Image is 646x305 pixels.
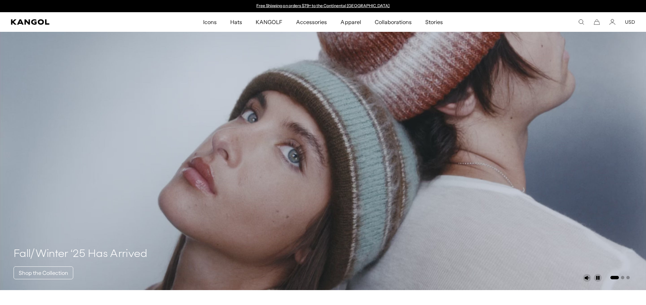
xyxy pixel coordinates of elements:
a: Kangol [11,19,134,25]
div: Announcement [253,3,393,9]
span: KANGOLF [256,12,282,32]
span: Hats [230,12,242,32]
a: Account [609,19,615,25]
button: Pause [594,274,602,282]
span: Apparel [340,12,361,32]
a: Stories [418,12,450,32]
a: Apparel [334,12,368,32]
button: Go to slide 1 [610,276,619,279]
summary: Search here [578,19,584,25]
span: Stories [425,12,443,32]
span: Icons [203,12,217,32]
a: KANGOLF [249,12,289,32]
button: Go to slide 3 [626,276,630,279]
a: Shop the Collection [14,266,73,279]
ul: Select a slide to show [610,275,630,280]
span: Accessories [296,12,327,32]
slideshow-component: Announcement bar [253,3,393,9]
span: Collaborations [375,12,412,32]
button: Unmute [583,274,591,282]
a: Icons [196,12,223,32]
button: Go to slide 2 [621,276,624,279]
a: Free Shipping on orders $79+ to the Continental [GEOGRAPHIC_DATA] [256,3,390,8]
a: Collaborations [368,12,418,32]
h4: Fall/Winter ‘25 Has Arrived [14,247,148,261]
button: USD [625,19,635,25]
a: Hats [223,12,249,32]
div: 1 of 2 [253,3,393,9]
button: Cart [594,19,600,25]
a: Accessories [289,12,334,32]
